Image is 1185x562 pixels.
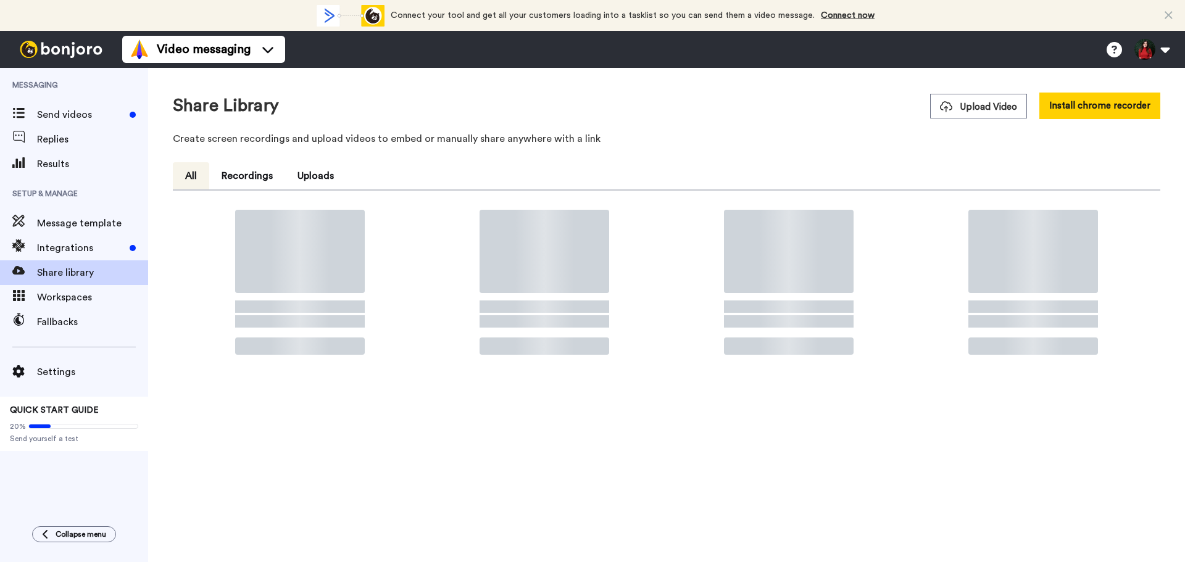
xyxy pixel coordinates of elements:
div: animation [317,5,385,27]
img: vm-color.svg [130,39,149,59]
span: Collapse menu [56,529,106,539]
span: Video messaging [157,41,251,58]
span: Settings [37,365,148,379]
span: Replies [37,132,148,147]
button: Uploads [285,162,346,189]
span: Integrations [37,241,125,255]
span: Workspaces [37,290,148,305]
span: Results [37,157,148,171]
span: 20% [10,421,26,431]
a: Connect now [821,11,875,20]
span: QUICK START GUIDE [10,406,99,415]
span: Send videos [37,107,125,122]
span: Connect your tool and get all your customers loading into a tasklist so you can send them a video... [391,11,815,20]
img: bj-logo-header-white.svg [15,41,107,58]
button: Upload Video [930,94,1027,118]
span: Share library [37,265,148,280]
span: Message template [37,216,148,231]
span: Fallbacks [37,315,148,329]
button: Install chrome recorder [1039,93,1160,119]
h1: Share Library [173,96,279,115]
span: Upload Video [940,101,1017,114]
p: Create screen recordings and upload videos to embed or manually share anywhere with a link [173,131,1160,146]
button: All [173,162,209,189]
button: Recordings [209,162,285,189]
span: Send yourself a test [10,434,138,444]
button: Collapse menu [32,526,116,542]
